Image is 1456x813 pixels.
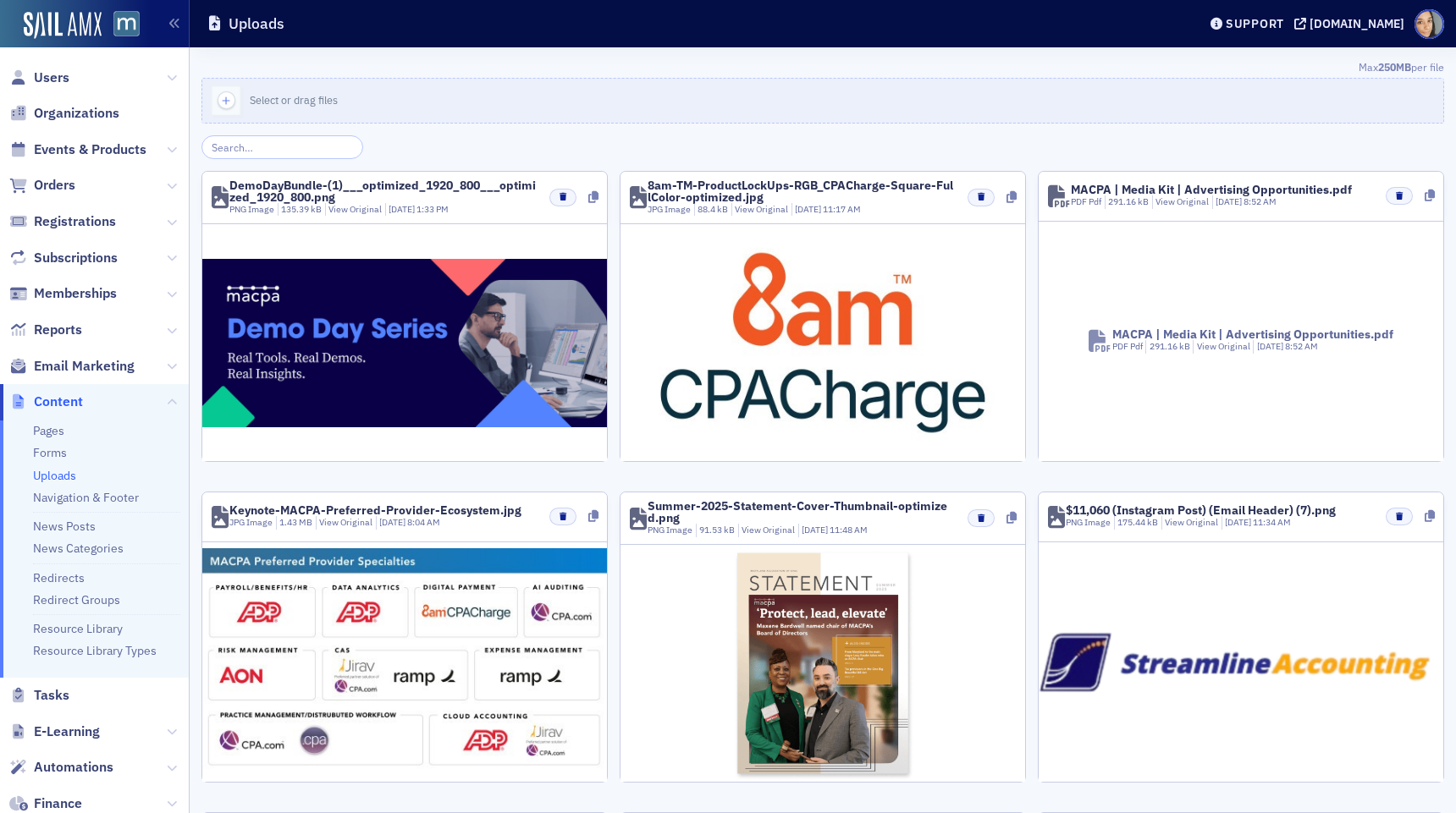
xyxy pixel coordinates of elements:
div: MACPA | Media Kit | Advertising Opportunities.pdf [1112,328,1393,340]
span: 11:17 AM [823,203,861,215]
div: 291.16 kB [1145,340,1190,354]
img: SailAMX [113,11,140,37]
div: Keynote-MACPA-Preferred-Provider-Ecosystem.jpg [229,504,521,516]
span: 1:33 PM [416,203,449,215]
div: 135.39 kB [278,203,323,217]
span: Orders [34,176,75,195]
a: Automations [9,758,113,777]
div: PNG Image [648,524,692,537]
div: 91.53 kB [696,524,736,537]
span: 250MB [1378,60,1411,74]
span: [DATE] [1225,516,1253,528]
div: DemoDayBundle-(1)___optimized_1920_800___optimized_1920_800.png [229,179,538,203]
img: SailAMX [24,12,102,39]
a: Redirect Groups [33,592,120,607]
a: News Posts [33,519,96,534]
a: View Original [1165,516,1218,528]
span: Events & Products [34,140,146,159]
span: Users [34,69,69,87]
a: News Categories [33,541,124,556]
span: [DATE] [389,203,416,215]
div: PDF Pdf [1071,195,1101,209]
a: Finance [9,794,82,813]
a: View Original [1155,195,1209,207]
span: Subscriptions [34,249,118,267]
span: Profile [1415,9,1444,39]
span: Reports [34,321,82,339]
a: Resource Library [33,621,123,636]
span: 8:52 AM [1244,195,1277,207]
div: $11,060 (Instagram Post) (Email Header) (7).png [1066,504,1336,516]
div: 1.43 MB [276,516,313,530]
span: [DATE] [1257,340,1285,352]
div: MACPA | Media Kit | Advertising Opportunities.pdf [1071,184,1352,195]
span: [DATE] [795,203,823,215]
span: Automations [34,758,113,777]
div: PNG Image [229,203,274,217]
a: View Homepage [102,11,140,40]
a: View Original [742,524,795,536]
a: Subscriptions [9,249,118,267]
div: 8am-TM-ProductLockUps-RGB_CPACharge-Square-FullColor-optimized.jpg [648,179,956,203]
div: PDF Pdf [1112,340,1143,354]
span: 8:04 AM [407,516,440,528]
span: Registrations [34,212,116,231]
div: Max per file [201,59,1444,78]
span: E-Learning [34,722,100,741]
input: Search… [201,135,363,159]
span: 11:48 AM [830,524,868,536]
div: [DOMAIN_NAME] [1310,16,1404,31]
a: Reports [9,321,82,339]
span: Organizations [34,104,119,123]
span: Memberships [34,284,117,303]
div: Summer-2025-Statement-Cover-Thumbnail-optimized.png [648,500,956,524]
span: Finance [34,794,82,813]
span: 11:34 AM [1253,516,1291,528]
div: JPG Image [229,516,273,530]
span: Content [34,393,83,411]
a: Registrations [9,212,116,231]
a: Events & Products [9,140,146,159]
button: [DOMAIN_NAME] [1294,18,1410,30]
span: Email Marketing [34,357,135,376]
a: View Original [319,516,372,528]
a: View Original [1197,340,1250,352]
span: [DATE] [802,524,830,536]
div: Support [1226,16,1284,31]
a: Tasks [9,686,69,705]
span: Tasks [34,686,69,705]
a: Forms [33,445,67,460]
a: Email Marketing [9,357,135,376]
a: Organizations [9,104,119,123]
span: [DATE] [1216,195,1244,207]
a: Resource Library Types [33,643,157,658]
button: Select or drag files [201,78,1444,124]
a: E-Learning [9,722,100,741]
span: [DATE] [379,516,407,528]
a: View Original [735,203,788,215]
a: Content [9,393,83,411]
a: Users [9,69,69,87]
div: 88.4 kB [694,203,729,217]
div: 291.16 kB [1105,195,1150,209]
div: JPG Image [648,203,691,217]
a: Memberships [9,284,117,303]
div: PNG Image [1066,516,1111,530]
span: 8:52 AM [1285,340,1318,352]
a: Uploads [33,468,76,483]
a: Redirects [33,570,85,585]
a: View Original [328,203,382,215]
a: Navigation & Footer [33,490,139,505]
a: Orders [9,176,75,195]
div: 175.44 kB [1114,516,1159,530]
a: Pages [33,423,64,438]
span: Select or drag files [250,93,338,107]
h1: Uploads [229,14,284,34]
